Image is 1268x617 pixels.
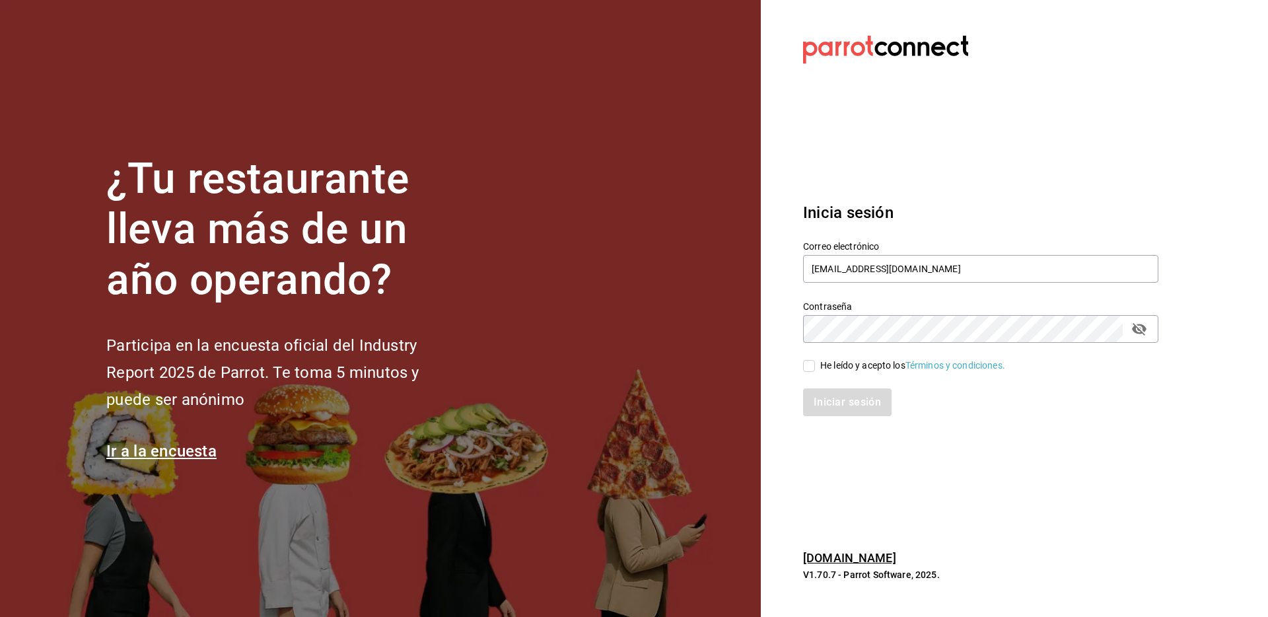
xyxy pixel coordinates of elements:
[803,568,1158,581] p: V1.70.7 - Parrot Software, 2025.
[106,442,217,460] a: Ir a la encuesta
[106,154,463,306] h1: ¿Tu restaurante lleva más de un año operando?
[820,359,1005,373] div: He leído y acepto los
[106,332,463,413] h2: Participa en la encuesta oficial del Industry Report 2025 de Parrot. Te toma 5 minutos y puede se...
[803,241,1158,250] label: Correo electrónico
[905,360,1005,371] a: Términos y condiciones.
[1128,318,1150,340] button: passwordField
[803,551,896,565] a: [DOMAIN_NAME]
[803,255,1158,283] input: Ingresa tu correo electrónico
[803,201,1158,225] h3: Inicia sesión
[803,301,1158,310] label: Contraseña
